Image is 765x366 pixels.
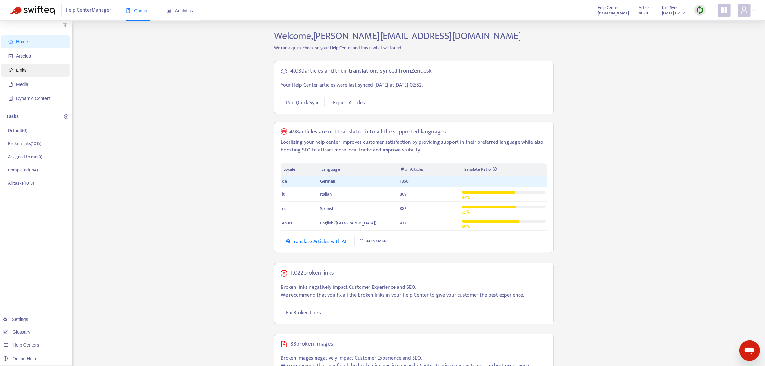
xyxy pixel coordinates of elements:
span: Learn More [365,238,386,245]
span: Links [16,68,27,73]
th: Language [319,163,398,176]
span: link [8,68,13,72]
span: global [281,128,287,136]
th: Locale [281,163,319,176]
span: book [126,8,130,13]
span: Italian [320,190,332,198]
span: Articles [639,4,652,11]
p: All tasks ( 1015 ) [8,180,34,187]
p: Assigned to me ( 0 ) [8,153,42,160]
span: it [282,190,285,198]
span: Export Articles [333,99,365,107]
strong: [DATE] 02:52 [662,10,685,17]
iframe: Schaltfläche zum Öffnen des Messaging-Fensters [739,340,760,361]
div: Translate Articles with AI [286,238,346,246]
span: 932 [400,219,406,227]
a: [DOMAIN_NAME] [598,9,629,17]
span: user [740,6,748,14]
a: Online Help [3,356,36,361]
span: 69 % [462,223,470,230]
p: Broken links ( 1015 ) [8,140,41,147]
p: Tasks [6,113,19,121]
span: file-image [8,82,13,87]
p: Completed ( 184 ) [8,167,38,173]
a: Glossary [3,329,30,334]
span: de [282,178,287,185]
strong: 4039 [639,10,648,17]
span: file-image [281,341,287,347]
h5: 33 broken images [290,341,333,348]
span: Home [16,39,28,44]
p: Broken links negatively impact Customer Experience and SEO. We recommend that you fix all the bro... [281,284,547,299]
h5: 4.039 articles and their translations synced from Zendesk [290,68,432,75]
button: Run Quick Sync [281,97,325,107]
span: Help Center Manager [66,4,111,16]
span: Help Center [598,4,619,11]
a: Learn More [354,236,391,246]
img: Swifteq [10,6,55,15]
span: English ([GEOGRAPHIC_DATA]) [320,219,376,227]
span: Spanish [320,205,334,212]
button: Translate Articles with AI [281,236,351,246]
span: area-chart [167,8,171,13]
span: appstore [720,6,728,14]
button: Export Articles [328,97,370,107]
span: 869 [400,190,406,198]
span: Last Sync [662,4,678,11]
span: Content [126,8,150,13]
p: We ran a quick check on your Help Center and this is what we found [269,44,558,51]
span: en-us [282,219,292,227]
span: close-circle [281,270,287,277]
span: Media [16,82,28,87]
strong: [DOMAIN_NAME] [598,10,629,17]
span: 65 % [462,208,470,216]
span: es [282,205,286,212]
span: German [320,178,335,185]
span: Articles [16,53,31,59]
span: home [8,40,13,44]
span: cloud-sync [281,68,287,74]
p: Localizing your help center improves customer satisfaction by providing support in their preferre... [281,139,547,154]
span: Fix Broken Links [286,309,321,317]
span: Help Centers [13,343,39,348]
div: Translate Ratio [463,166,544,173]
p: Default ( 0 ) [8,127,27,134]
span: 1356 [400,178,409,185]
span: Analytics [167,8,193,13]
h5: 1.022 broken links [290,270,334,277]
span: container [8,96,13,101]
span: 882 [400,205,406,212]
a: Settings [3,317,28,322]
img: sync.dc5367851b00ba804db3.png [696,6,704,14]
p: Your Help Center articles were last synced [DATE] at [DATE] 02:52 . [281,81,547,89]
th: # of Articles [398,163,460,176]
span: Welcome, [PERSON_NAME][EMAIL_ADDRESS][DOMAIN_NAME] [274,28,521,44]
span: Dynamic Content [16,96,50,101]
span: plus-circle [64,114,68,119]
span: 64 % [462,194,470,201]
h5: 498 articles are not translated into all the supported languages [290,128,446,136]
span: account-book [8,54,13,58]
button: Fix Broken Links [281,307,326,317]
span: Run Quick Sync [286,99,319,107]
